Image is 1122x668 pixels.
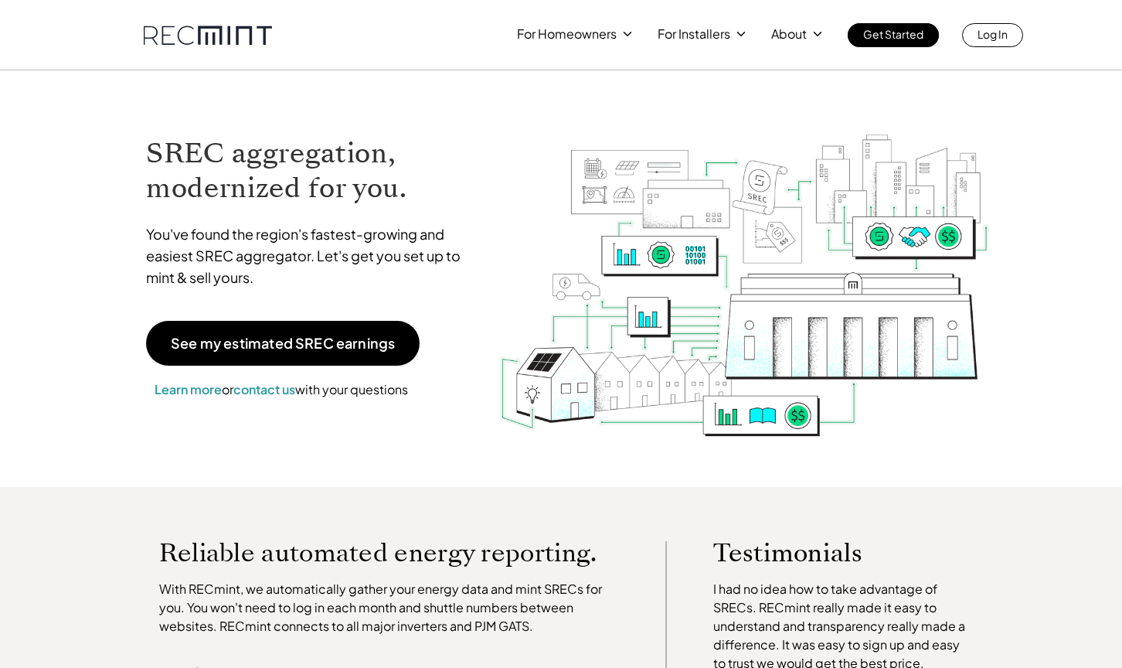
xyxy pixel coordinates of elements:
[962,23,1023,47] a: Log In
[848,23,939,47] a: Get Started
[171,336,395,350] p: See my estimated SREC earnings
[159,580,620,636] p: With RECmint, we automatically gather your energy data and mint SRECs for you. You won't need to ...
[155,381,222,397] a: Learn more
[517,23,617,45] p: For Homeowners
[977,23,1008,45] p: Log In
[146,136,475,206] h1: SREC aggregation, modernized for you.
[498,94,991,441] img: RECmint value cycle
[658,23,730,45] p: For Installers
[159,541,620,564] p: Reliable automated energy reporting.
[146,380,416,400] p: or with your questions
[146,223,475,288] p: You've found the region's fastest-growing and easiest SREC aggregator. Let's get you set up to mi...
[713,541,943,564] p: Testimonials
[771,23,807,45] p: About
[146,321,420,366] a: See my estimated SREC earnings
[863,23,923,45] p: Get Started
[233,381,295,397] a: contact us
